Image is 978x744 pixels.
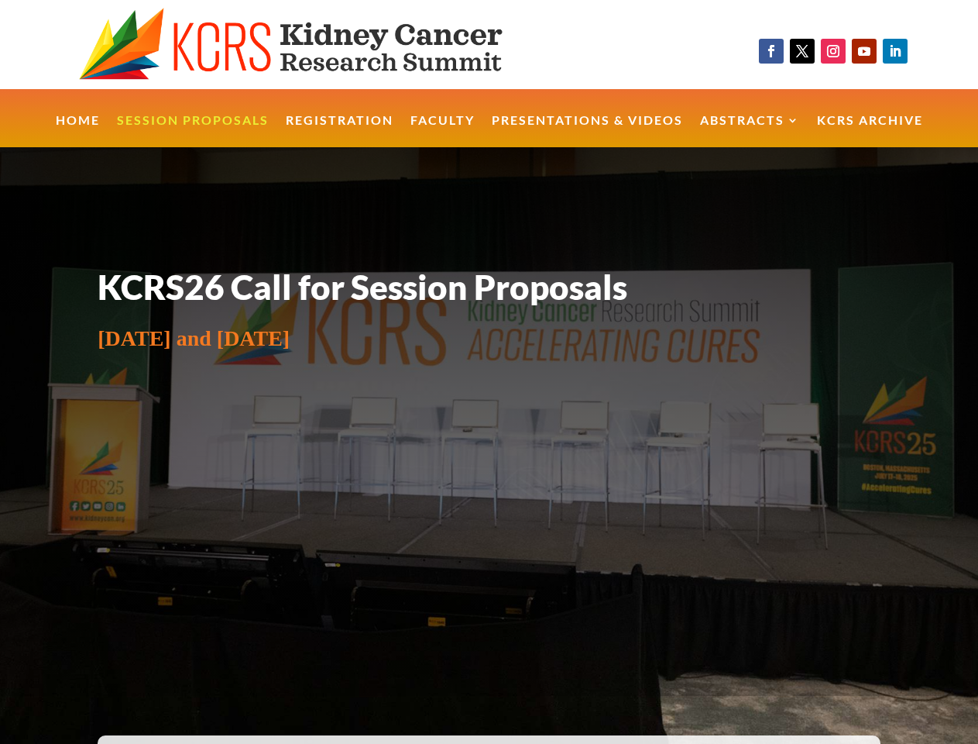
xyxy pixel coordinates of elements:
a: Follow on X [790,39,815,64]
a: Follow on Facebook [759,39,784,64]
a: Presentations & Videos [492,115,683,148]
a: Follow on Instagram [821,39,846,64]
p: [DATE] and [DATE] [98,317,880,360]
a: Session Proposals [117,115,269,148]
a: Follow on Youtube [852,39,877,64]
a: Registration [286,115,393,148]
img: KCRS generic logo wide [79,8,554,81]
h1: KCRS26 Call for Session Proposals [98,265,880,317]
a: KCRS Archive [817,115,923,148]
a: Faculty [410,115,475,148]
a: Abstracts [700,115,800,148]
a: Home [56,115,100,148]
a: Follow on LinkedIn [883,39,908,64]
